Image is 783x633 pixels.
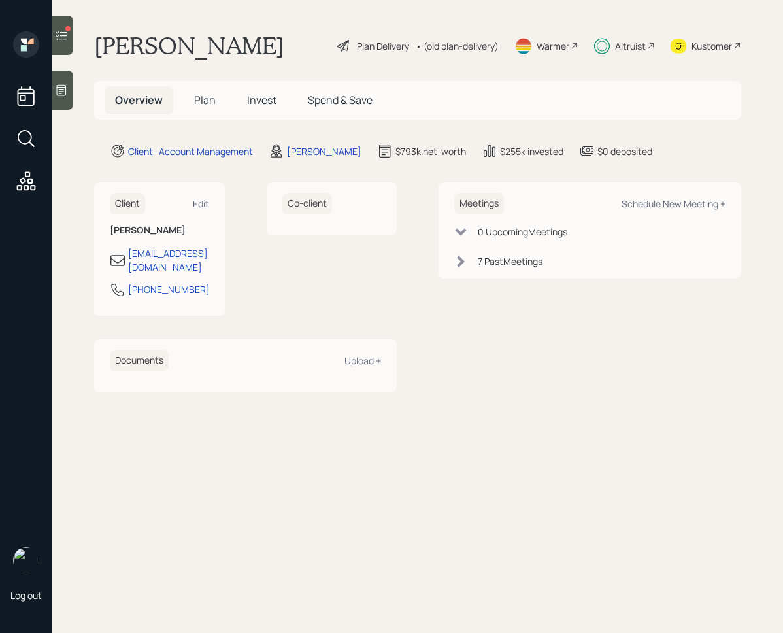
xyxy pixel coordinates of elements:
div: $0 deposited [597,145,652,158]
img: retirable_logo.png [13,547,39,573]
span: Spend & Save [308,93,373,107]
h6: Meetings [454,193,504,214]
div: • (old plan-delivery) [416,39,499,53]
h6: Client [110,193,145,214]
div: [PHONE_NUMBER] [128,282,210,296]
div: Client · Account Management [128,145,253,158]
h6: Co-client [282,193,332,214]
div: [PERSON_NAME] [287,145,361,158]
div: Edit [193,197,209,210]
h6: [PERSON_NAME] [110,225,209,236]
div: Schedule New Meeting + [622,197,725,210]
div: $255k invested [500,145,563,158]
div: Altruist [615,39,646,53]
span: Invest [247,93,276,107]
div: Kustomer [691,39,732,53]
h1: [PERSON_NAME] [94,31,284,60]
span: Plan [194,93,216,107]
div: Upload + [344,354,381,367]
div: Log out [10,589,42,602]
div: 7 Past Meeting s [478,254,542,268]
div: Warmer [537,39,569,53]
div: [EMAIL_ADDRESS][DOMAIN_NAME] [128,247,209,274]
div: $793k net-worth [395,145,466,158]
div: Plan Delivery [357,39,409,53]
h6: Documents [110,350,169,371]
span: Overview [115,93,163,107]
div: 0 Upcoming Meeting s [478,225,567,239]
